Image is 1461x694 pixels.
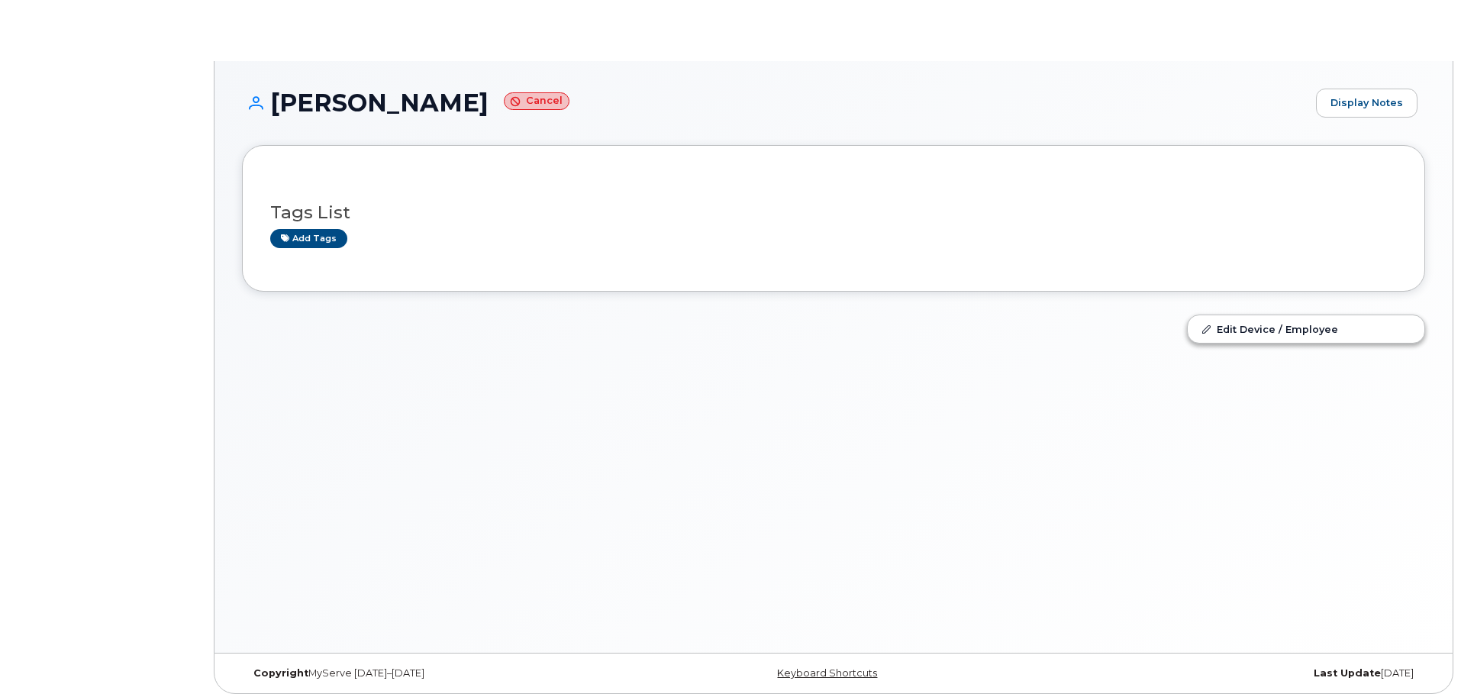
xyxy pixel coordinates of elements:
small: Cancel [504,92,569,110]
div: [DATE] [1030,667,1425,679]
div: MyServe [DATE]–[DATE] [242,667,637,679]
strong: Copyright [253,667,308,679]
h1: [PERSON_NAME] [242,89,1308,116]
a: Add tags [270,229,347,248]
a: Display Notes [1316,89,1417,118]
h3: Tags List [270,203,1397,222]
a: Edit Device / Employee [1188,315,1424,343]
a: Keyboard Shortcuts [777,667,877,679]
strong: Last Update [1314,667,1381,679]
